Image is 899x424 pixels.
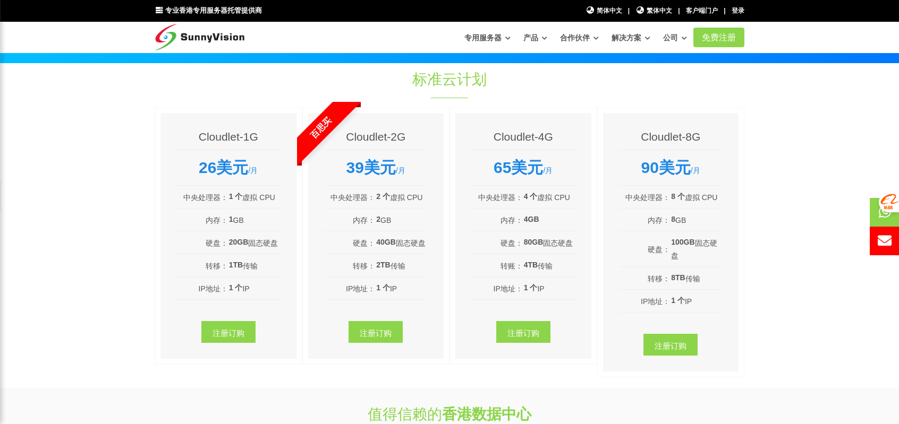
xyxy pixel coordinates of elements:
[507,328,539,337] font: 注册订购
[691,166,700,175] font: /月
[494,284,523,293] font: IP地址：
[537,193,570,202] font: 虚拟 CPU
[612,33,641,42] font: 解决方案
[612,28,650,47] a: 解决方案
[671,273,685,282] font: 8TB
[597,7,622,14] font: 简体中文
[380,216,391,224] font: GB
[523,33,538,42] font: 产品
[390,193,422,202] font: 虚拟 CPU
[308,115,333,140] font: 百思买
[663,28,687,47] a: 公司
[206,216,228,224] font: 内存：
[643,334,698,356] a: 注册订购
[376,238,396,246] font: 40GB
[686,7,718,14] a: 客户端门户
[685,193,717,202] font: 虚拟 CPU
[376,261,390,269] font: 2TB
[702,33,736,42] font: 免费注册
[464,28,511,47] a: 专用服务器
[501,239,523,247] font: 硬盘：
[229,238,249,246] font: 20GB
[242,284,249,293] font: IP
[641,131,700,143] font: Cloudlet-8G
[242,193,275,202] font: 虚拟 CPU
[376,192,390,201] font: 2 个
[353,262,375,270] font: 转移：
[641,159,691,176] font: 90美元
[213,328,244,337] font: 注册订购
[647,7,672,14] font: 繁体中文
[732,7,744,14] a: 登录
[524,261,538,269] font: 4TB
[648,216,670,224] font: 内存：
[165,6,262,14] font: 专业香港专用服务器托管提供商
[501,262,523,270] font: 转账：
[464,33,502,42] font: 专用服务器
[229,261,243,269] font: 1TB
[685,297,692,306] font: IP
[248,239,278,247] font: 固态硬盘
[349,321,403,343] a: 注册订购
[524,192,538,201] font: 4 个
[243,262,258,270] font: 传输
[376,283,390,292] font: 1 个
[560,28,599,47] a: 合作伙伴
[229,283,243,292] font: 1 个
[675,216,686,224] font: GB
[628,7,630,14] font: |
[524,215,539,223] font: 4GB
[346,284,375,293] font: IP地址：
[685,274,700,283] font: 传输
[233,216,244,224] font: GB
[636,6,673,16] a: 繁体中文
[663,33,678,42] font: 公司
[346,131,405,143] font: Cloudlet-2G
[671,238,694,246] font: 100GB
[346,159,396,176] font: 39美元
[368,406,442,422] font: 值得信赖的
[671,296,685,305] font: 1 个
[693,28,744,47] a: 免费注册
[641,297,670,306] font: IP地址：
[655,341,686,350] font: 注册订购
[524,238,544,246] font: 80GB
[390,284,397,293] font: IP
[671,192,685,201] font: 8 个
[353,216,375,224] font: 内存：
[671,239,717,260] font: 固态硬盘
[494,159,543,176] font: 65美元
[206,239,228,247] font: 硬盘：
[412,71,487,88] font: 标准云计划
[648,274,670,283] font: 转移：
[201,321,256,343] a: 注册订购
[501,216,523,224] font: 内存：
[199,284,228,293] font: IP地址：
[524,283,538,292] font: 1 个
[523,28,547,47] a: 产品
[199,131,258,143] font: Cloudlet-1G
[396,166,405,175] font: /月
[671,215,675,223] font: 8
[229,192,243,201] font: 1 个
[396,239,426,247] font: 固态硬盘
[494,131,553,143] font: Cloudlet-4G
[199,159,248,176] font: 26美元
[538,262,553,270] font: 传输
[560,33,590,42] font: 合作伙伴
[360,328,392,337] font: 注册订购
[183,193,228,202] font: 中央处理器：
[229,215,233,223] font: 1
[678,7,680,14] font: |
[248,166,258,175] font: /月
[496,321,550,343] a: 注册订购
[353,239,375,247] font: 硬盘：
[648,245,670,254] font: 硬盘：
[543,239,573,247] font: 固态硬盘
[543,166,553,175] font: /月
[206,262,228,270] font: 转移：
[586,6,622,16] a: 简体中文
[376,215,380,223] font: 2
